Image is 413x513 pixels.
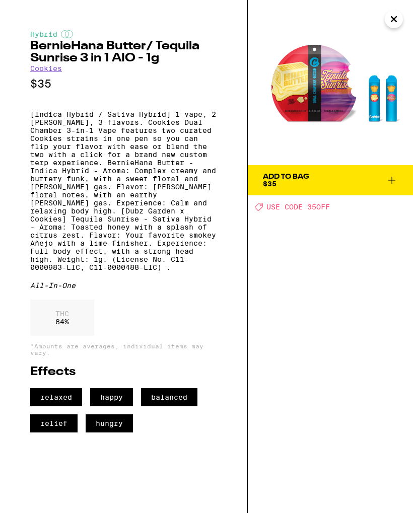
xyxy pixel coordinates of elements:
[248,165,413,195] button: Add To Bag$35
[30,343,217,356] p: *Amounts are averages, individual items may vary.
[55,310,69,318] p: THC
[30,30,217,38] div: Hybrid
[30,281,217,289] div: All-In-One
[90,388,133,406] span: happy
[30,78,217,90] p: $35
[30,414,78,432] span: relief
[263,180,277,188] span: $35
[30,388,82,406] span: relaxed
[385,10,403,28] button: Close
[30,40,217,64] h2: BernieHana Butter/ Tequila Sunrise 3 in 1 AIO - 1g
[30,110,217,271] p: [Indica Hybrid / Sativa Hybrid] 1 vape, 2 [PERSON_NAME], 3 flavors. Cookies Dual Chamber 3-in-1 V...
[30,64,62,72] a: Cookies
[86,414,133,432] span: hungry
[30,366,217,378] h2: Effects
[266,203,330,211] span: USE CODE 35OFF
[61,30,73,38] img: hybridColor.svg
[263,173,309,180] div: Add To Bag
[30,300,94,336] div: 84 %
[141,388,197,406] span: balanced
